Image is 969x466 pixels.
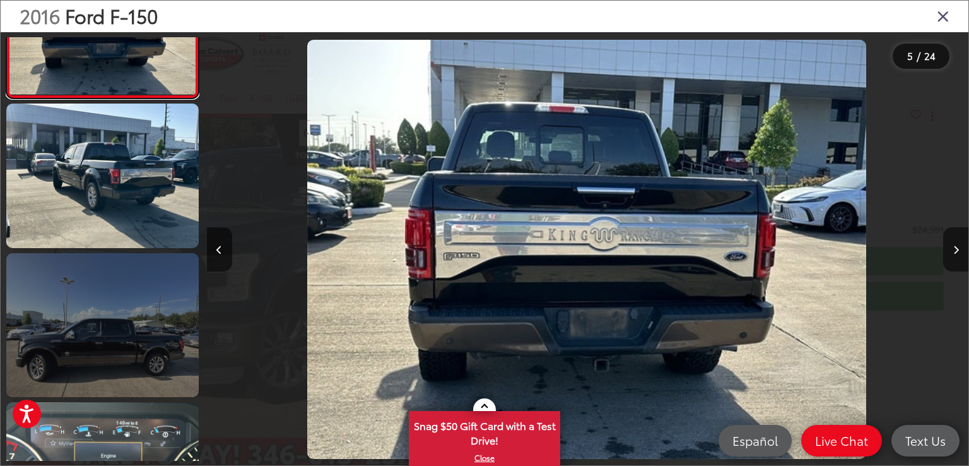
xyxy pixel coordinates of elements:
button: Previous image [207,227,232,272]
a: Text Us [891,425,960,457]
span: 5 [907,49,913,63]
span: 2016 [20,2,60,29]
span: Ford F-150 [65,2,158,29]
img: 2016 Ford F-150 King Ranch [307,40,866,459]
a: Español [719,425,792,457]
div: 2016 Ford F-150 King Ranch 4 [206,40,968,459]
button: Next image [943,227,968,272]
a: Live Chat [801,425,882,457]
span: Snag $50 Gift Card with a Test Drive! [410,412,559,451]
span: Live Chat [809,433,874,448]
span: / [915,52,922,61]
span: Text Us [899,433,952,448]
span: 24 [924,49,936,63]
img: 2016 Ford F-150 King Ranch [4,102,201,249]
i: Close gallery [937,8,949,24]
span: Español [726,433,784,448]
